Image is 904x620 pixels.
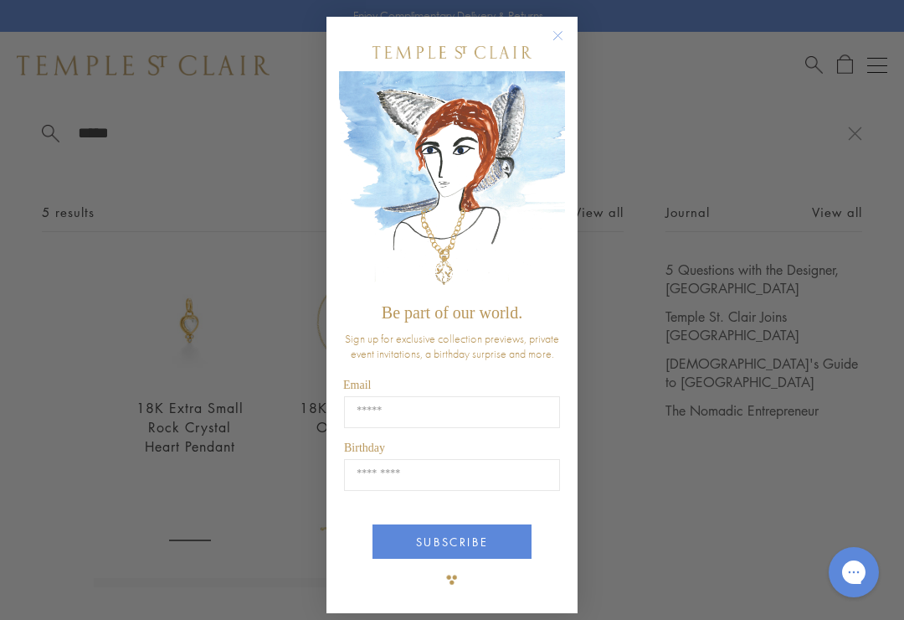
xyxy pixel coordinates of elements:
[344,396,560,428] input: Email
[372,46,532,59] img: Temple St. Clair
[435,563,469,597] img: TSC
[556,34,577,54] button: Close dialog
[339,71,565,295] img: c4a9eb12-d91a-4d4a-8ee0-386386f4f338.jpeg
[382,303,522,322] span: Be part of our world.
[372,524,532,559] button: SUBSCRIBE
[344,442,385,454] span: Birthday
[345,331,559,361] span: Sign up for exclusive collection previews, private event invitations, a birthday surprise and more.
[343,379,371,391] span: Email
[820,541,887,603] iframe: Gorgias live chat messenger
